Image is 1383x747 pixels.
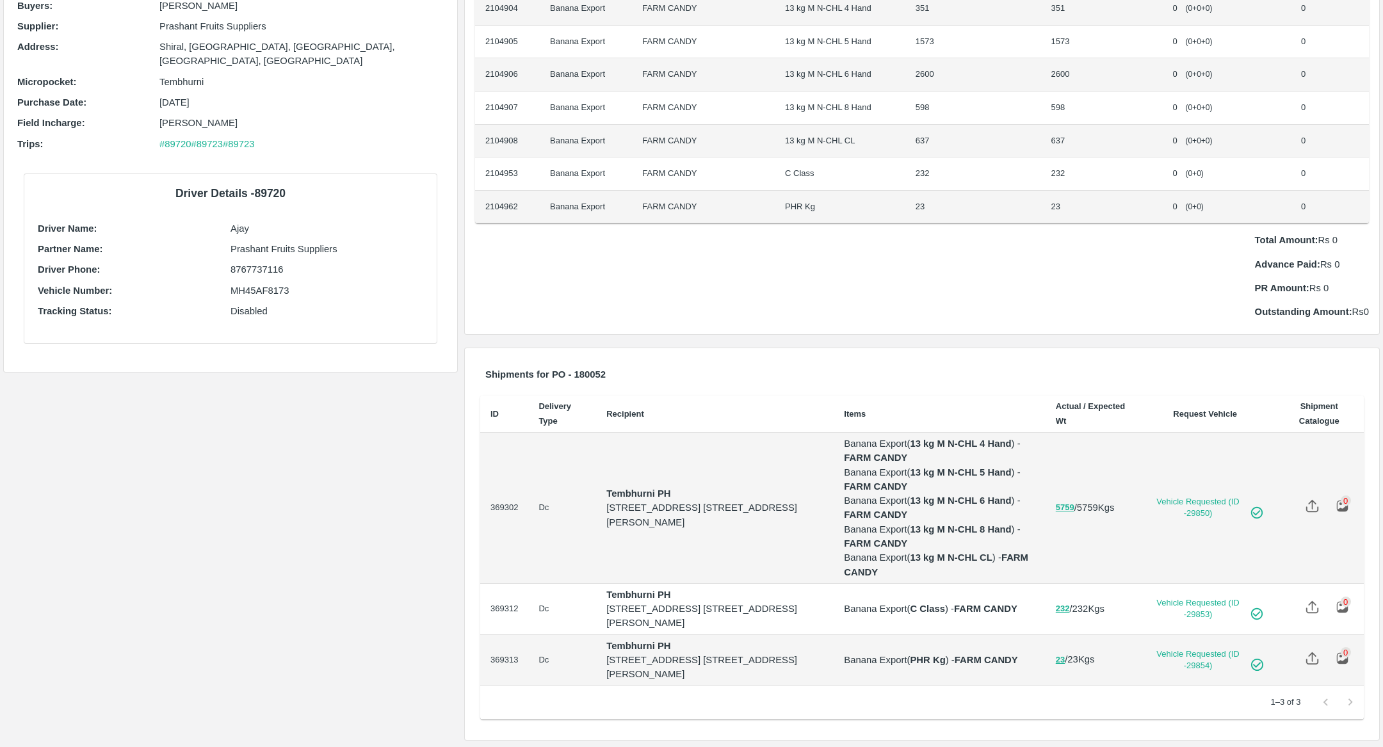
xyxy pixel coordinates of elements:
[1172,3,1177,13] span: 0
[1056,653,1065,668] button: 23
[230,221,423,236] p: Ajay
[910,655,945,665] b: PHR Kg
[775,125,905,158] td: 13 kg M N-CHL CL
[606,653,823,682] p: [STREET_ADDRESS] [STREET_ADDRESS][PERSON_NAME]
[538,401,571,425] b: Delivery Type
[1172,202,1177,211] span: 0
[606,602,823,631] p: [STREET_ADDRESS] [STREET_ADDRESS][PERSON_NAME]
[1291,58,1369,92] td: 0
[480,433,528,584] td: 369302
[632,191,775,224] td: FARM CANDY
[475,26,540,59] td: 2104905
[1306,652,1319,665] img: share
[1185,103,1212,112] span: ( 0 + 0 )
[844,550,1035,579] p: Banana Export ( ) -
[1172,136,1177,145] span: 0
[1270,696,1300,709] p: 1–3 of 3
[475,92,540,125] td: 2104907
[1185,169,1203,178] span: ( 0 + 0 )
[1146,648,1265,672] a: Vehicle Requested (ID -29854)
[475,191,540,224] td: 2104962
[632,125,775,158] td: FARM CANDY
[38,223,97,234] b: Driver Name:
[1056,602,1126,616] p: / 232 Kgs
[606,501,823,529] p: [STREET_ADDRESS] [STREET_ADDRESS][PERSON_NAME]
[38,306,111,316] b: Tracking Status:
[17,21,58,31] b: Supplier :
[955,655,1018,665] strong: FARM CANDY
[1341,647,1351,657] div: 0
[1291,26,1369,59] td: 0
[844,552,1031,577] strong: FARM CANDY
[632,157,775,191] td: FARM CANDY
[223,139,255,149] a: #89723
[1172,102,1177,112] span: 0
[910,524,1011,534] b: 13 kg M N-CHL 8 Hand
[606,641,670,651] strong: Tembhurni PH
[540,58,632,92] td: Banana Export
[844,453,907,463] strong: FARM CANDY
[528,584,596,635] td: Dc
[905,92,1041,125] td: 598
[17,77,76,87] b: Micropocket :
[17,118,85,128] b: Field Incharge :
[1185,136,1212,145] span: ( 0 + 0 )
[480,635,528,686] td: 369313
[17,42,58,52] b: Address :
[1291,191,1369,224] td: 0
[1291,125,1369,158] td: 0
[910,438,1011,449] b: 13 kg M N-CHL 4 Hand
[191,139,223,149] a: #89723
[954,604,1017,614] strong: FARM CANDY
[17,1,53,11] b: Buyers :
[38,264,100,275] b: Driver Phone:
[540,191,632,224] td: Banana Export
[905,58,1041,92] td: 2600
[1185,4,1212,13] span: ( 0 + 0 )
[632,92,775,125] td: FARM CANDY
[905,191,1041,224] td: 23
[230,262,423,277] p: 8767737116
[1041,125,1163,158] td: 637
[159,75,444,89] p: Tembhurni
[475,58,540,92] td: 2104906
[1041,26,1163,59] td: 1573
[1172,36,1177,46] span: 0
[606,590,670,600] strong: Tembhurni PH
[1041,157,1163,191] td: 232
[910,552,992,563] b: 13 kg M N-CHL CL
[775,191,905,224] td: PHR Kg
[38,285,112,296] b: Vehicle Number:
[1056,401,1125,425] b: Actual / Expected Wt
[1299,401,1339,425] b: Shipment Catalogue
[910,495,1011,506] b: 13 kg M N-CHL 6 Hand
[1056,602,1070,616] button: 232
[159,95,444,109] p: [DATE]
[775,92,905,125] td: 13 kg M N-CHL 8 Hand
[1255,305,1369,319] p: Rs 0
[905,157,1041,191] td: 232
[1056,501,1074,515] button: 5759
[490,409,499,419] b: ID
[910,604,944,614] b: C Class
[1336,652,1349,665] img: preview
[540,26,632,59] td: Banana Export
[540,157,632,191] td: Banana Export
[1306,600,1319,614] img: share
[230,242,423,256] p: Prashant Fruits Suppliers
[35,184,426,202] h6: Driver Details - 89720
[1255,257,1369,271] p: Rs 0
[540,125,632,158] td: Banana Export
[480,584,528,635] td: 369312
[905,26,1041,59] td: 1573
[159,139,191,149] a: #89720
[1146,597,1265,621] a: Vehicle Requested (ID -29853)
[159,19,444,33] p: Prashant Fruits Suppliers
[1041,92,1163,125] td: 598
[1255,235,1318,245] b: Total Amount:
[606,409,644,419] b: Recipient
[1146,496,1265,520] a: Vehicle Requested (ID -29850)
[1185,202,1203,211] span: ( 0 + 0 )
[1255,281,1369,295] p: Rs 0
[1185,37,1212,46] span: ( 0 + 0 )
